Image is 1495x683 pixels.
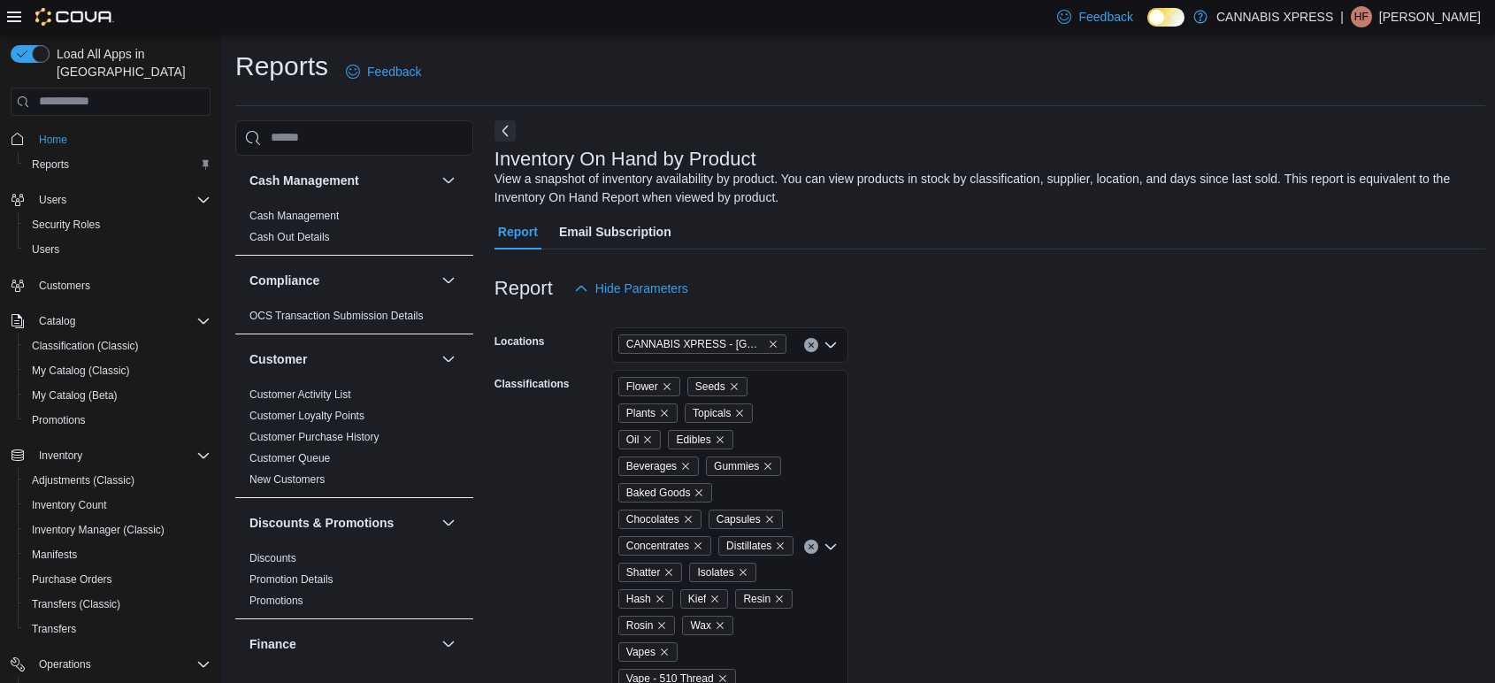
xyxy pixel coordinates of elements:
[717,510,761,528] span: Capsules
[235,49,328,84] h1: Reports
[4,443,218,468] button: Inventory
[32,218,100,232] span: Security Roles
[438,170,459,191] button: Cash Management
[682,616,733,635] span: Wax
[249,350,307,368] h3: Customer
[618,457,699,476] span: Beverages
[235,384,473,497] div: Customer
[1351,6,1372,27] div: Hailey Fitzpatrick
[662,381,672,392] button: Remove Flower from selection in this group
[25,569,119,590] a: Purchase Orders
[25,594,127,615] a: Transfers (Classic)
[656,620,667,631] button: Remove Rosin from selection in this group
[18,358,218,383] button: My Catalog (Classic)
[50,45,211,81] span: Load All Apps in [GEOGRAPHIC_DATA]
[249,230,330,244] span: Cash Out Details
[18,567,218,592] button: Purchase Orders
[618,334,786,354] span: CANNABIS XPRESS - Grand Bay-Westfield (Woolastook Drive)
[659,647,670,657] button: Remove Vapes from selection in this group
[1354,6,1368,27] span: HF
[32,242,59,257] span: Users
[738,567,748,578] button: Remove Isolates from selection in this group
[618,430,662,449] span: Oil
[693,541,703,551] button: Remove Concentrates from selection in this group
[25,569,211,590] span: Purchase Orders
[618,377,680,396] span: Flower
[249,210,339,222] a: Cash Management
[25,214,211,235] span: Security Roles
[249,272,434,289] button: Compliance
[735,589,793,609] span: Resin
[706,457,781,476] span: Gummies
[642,434,653,445] button: Remove Oil from selection in this group
[626,564,661,581] span: Shatter
[235,548,473,618] div: Discounts & Promotions
[618,536,711,556] span: Concentrates
[824,338,838,352] button: Open list of options
[249,514,434,532] button: Discounts & Promotions
[768,339,778,349] button: Remove CANNABIS XPRESS - Grand Bay-Westfield (Woolastook Drive) from selection in this group
[804,338,818,352] button: Clear input
[655,594,665,604] button: Remove Hash from selection in this group
[25,410,211,431] span: Promotions
[249,451,330,465] span: Customer Queue
[626,335,764,353] span: CANNABIS XPRESS - [GEOGRAPHIC_DATA]-[GEOGRAPHIC_DATA] ([GEOGRAPHIC_DATA])
[32,622,76,636] span: Transfers
[249,172,359,189] h3: Cash Management
[1216,6,1333,27] p: CANNABIS XPRESS
[626,643,655,661] span: Vapes
[18,383,218,408] button: My Catalog (Beta)
[685,403,753,423] span: Topicals
[18,152,218,177] button: Reports
[32,597,120,611] span: Transfers (Classic)
[663,567,674,578] button: Remove Shatter from selection in this group
[249,551,296,565] span: Discounts
[494,377,570,391] label: Classifications
[4,652,218,677] button: Operations
[726,537,771,555] span: Distillates
[249,231,330,243] a: Cash Out Details
[567,271,695,306] button: Hide Parameters
[249,514,394,532] h3: Discounts & Promotions
[4,188,218,212] button: Users
[494,170,1477,207] div: View a snapshot of inventory availability by product. You can view products in stock by classific...
[35,8,114,26] img: Cova
[715,434,725,445] button: Remove Edibles from selection in this group
[32,473,134,487] span: Adjustments (Classic)
[25,470,211,491] span: Adjustments (Classic)
[824,540,838,554] button: Open list of options
[32,654,211,675] span: Operations
[249,172,434,189] button: Cash Management
[39,133,67,147] span: Home
[709,594,720,604] button: Remove Kief from selection in this group
[249,430,379,444] span: Customer Purchase History
[32,523,165,537] span: Inventory Manager (Classic)
[249,309,424,323] span: OCS Transaction Submission Details
[249,388,351,402] span: Customer Activity List
[18,617,218,641] button: Transfers
[249,552,296,564] a: Discounts
[695,378,725,395] span: Seeds
[714,457,759,475] span: Gummies
[32,129,74,150] a: Home
[688,590,707,608] span: Kief
[676,431,710,449] span: Edibles
[18,592,218,617] button: Transfers (Classic)
[25,360,211,381] span: My Catalog (Classic)
[25,360,137,381] a: My Catalog (Classic)
[763,461,773,472] button: Remove Gummies from selection in this group
[18,212,218,237] button: Security Roles
[25,214,107,235] a: Security Roles
[680,589,729,609] span: Kief
[249,573,333,586] a: Promotion Details
[697,564,733,581] span: Isolates
[494,149,756,170] h3: Inventory On Hand by Product
[743,590,770,608] span: Resin
[235,205,473,255] div: Cash Management
[249,572,333,587] span: Promotion Details
[249,272,319,289] h3: Compliance
[595,280,688,297] span: Hide Parameters
[249,594,303,608] span: Promotions
[1340,6,1344,27] p: |
[39,193,66,207] span: Users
